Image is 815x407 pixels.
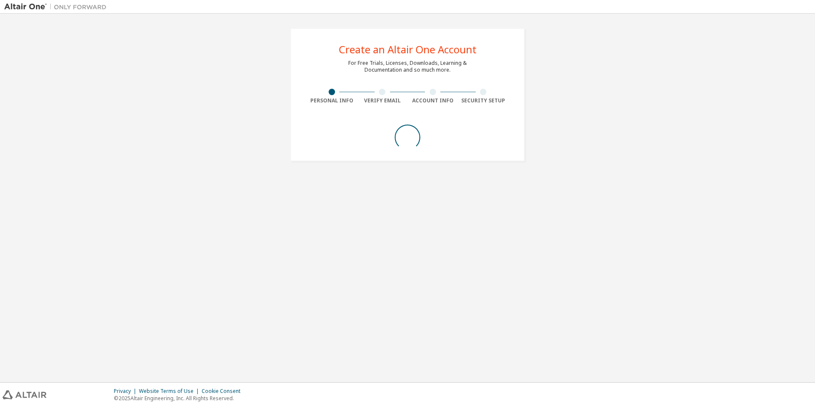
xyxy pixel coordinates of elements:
[114,395,246,402] p: © 2025 Altair Engineering, Inc. All Rights Reserved.
[3,390,46,399] img: altair_logo.svg
[357,97,408,104] div: Verify Email
[407,97,458,104] div: Account Info
[4,3,111,11] img: Altair One
[348,60,467,73] div: For Free Trials, Licenses, Downloads, Learning & Documentation and so much more.
[202,388,246,395] div: Cookie Consent
[458,97,509,104] div: Security Setup
[339,44,477,55] div: Create an Altair One Account
[306,97,357,104] div: Personal Info
[139,388,202,395] div: Website Terms of Use
[114,388,139,395] div: Privacy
